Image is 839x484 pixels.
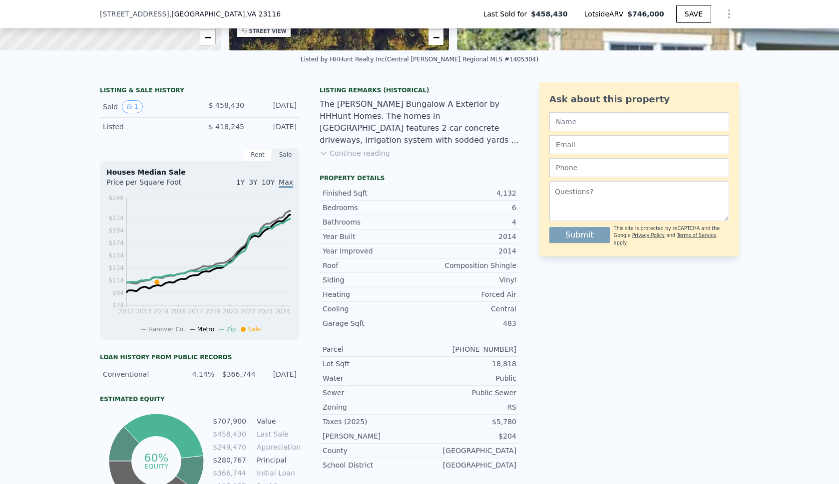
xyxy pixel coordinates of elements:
[119,308,134,315] tspan: 2012
[153,308,169,315] tspan: 2014
[323,344,419,354] div: Parcel
[419,188,516,198] div: 4,132
[262,178,275,186] span: 10Y
[549,158,729,177] input: Phone
[419,260,516,270] div: Composition Shingle
[531,9,568,19] span: $458,430
[323,460,419,470] div: School District
[323,304,419,314] div: Cooling
[112,302,124,309] tspan: $74
[419,217,516,227] div: 4
[188,308,204,315] tspan: 2017
[419,289,516,299] div: Forced Air
[108,227,124,234] tspan: $194
[106,167,293,177] div: Houses Median Sale
[144,462,168,470] tspan: equity
[428,30,443,45] a: Zoom out
[549,92,729,106] div: Ask about this property
[323,402,419,412] div: Zoning
[103,122,192,132] div: Listed
[103,369,173,379] div: Conventional
[204,31,211,43] span: −
[323,417,419,427] div: Taxes (2025)
[249,27,287,35] div: STREET VIEW
[627,10,664,18] span: $746,000
[719,4,739,24] button: Show Options
[419,460,516,470] div: [GEOGRAPHIC_DATA]
[249,178,257,186] span: 3Y
[205,308,221,315] tspan: 2019
[323,232,419,242] div: Year Built
[144,452,168,464] tspan: 60%
[320,148,390,158] button: Continue reading
[108,240,124,246] tspan: $174
[258,308,273,315] tspan: 2023
[301,56,538,63] div: Listed by HHHunt Realty Inc (Central [PERSON_NAME] Regional MLS #1405304)
[108,277,124,284] tspan: $114
[136,308,151,315] tspan: 2013
[255,455,300,466] td: Principal
[100,9,169,19] span: [STREET_ADDRESS]
[212,468,247,479] td: $366,744
[419,446,516,456] div: [GEOGRAPHIC_DATA]
[275,308,290,315] tspan: 2024
[320,98,519,146] div: The [PERSON_NAME] Bungalow A Exterior by HHHunt Homes. The homes in [GEOGRAPHIC_DATA] features 2 ...
[419,203,516,213] div: 6
[212,429,247,440] td: $458,430
[323,246,419,256] div: Year Improved
[108,215,124,222] tspan: $214
[106,177,200,193] div: Price per Square Foot
[323,260,419,270] div: Roof
[171,308,186,315] tspan: 2016
[212,442,247,453] td: $249,470
[632,233,665,238] a: Privacy Policy
[676,5,711,23] button: SAVE
[419,373,516,383] div: Public
[323,373,419,383] div: Water
[323,431,419,441] div: [PERSON_NAME]
[112,289,124,296] tspan: $94
[245,10,281,18] span: , VA 23116
[108,195,124,202] tspan: $246
[108,252,124,259] tspan: $154
[419,275,516,285] div: Vinyl
[323,388,419,398] div: Sewer
[549,112,729,131] input: Name
[323,289,419,299] div: Heating
[240,308,256,315] tspan: 2022
[100,353,300,361] div: Loan history from public records
[262,369,297,379] div: [DATE]
[323,217,419,227] div: Bathrooms
[108,264,124,271] tspan: $134
[209,101,244,109] span: $ 458,430
[212,455,247,466] td: $280,767
[103,100,192,113] div: Sold
[255,468,300,479] td: Initial Loan
[323,275,419,285] div: Siding
[197,326,214,333] span: Metro
[223,308,238,315] tspan: 2020
[323,203,419,213] div: Bedrooms
[226,326,236,333] span: Zip
[614,225,729,246] div: This site is protected by reCAPTCHA and the Google and apply.
[323,188,419,198] div: Finished Sqft
[323,318,419,328] div: Garage Sqft
[549,135,729,154] input: Email
[252,122,297,132] div: [DATE]
[677,233,716,238] a: Terms of Service
[320,86,519,94] div: Listing Remarks (Historical)
[179,369,214,379] div: 4.14%
[419,431,516,441] div: $204
[419,246,516,256] div: 2014
[100,395,300,403] div: Estimated Equity
[209,123,244,131] span: $ 418,245
[419,417,516,427] div: $5,780
[419,344,516,354] div: [PHONE_NUMBER]
[419,359,516,369] div: 18,818
[169,9,281,19] span: , [GEOGRAPHIC_DATA]
[220,369,255,379] div: $366,744
[433,31,439,43] span: −
[419,232,516,242] div: 2014
[212,416,247,427] td: $707,900
[584,9,627,19] span: Lotside ARV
